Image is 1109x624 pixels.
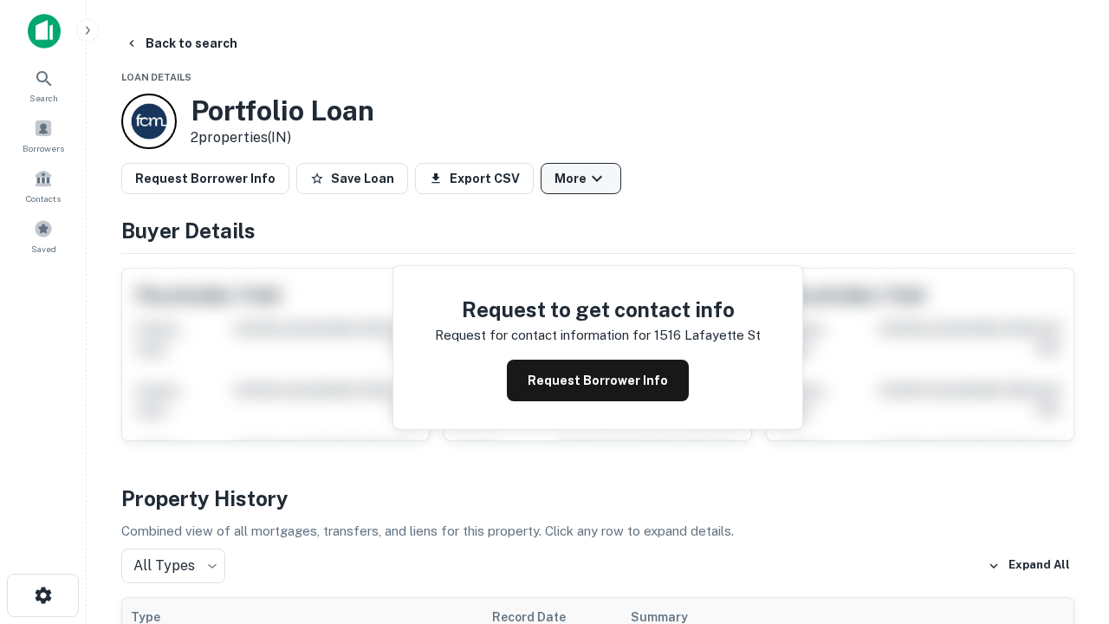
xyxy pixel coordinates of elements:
button: Request Borrower Info [507,360,689,401]
button: Back to search [118,28,244,59]
a: Saved [5,212,81,259]
button: Expand All [983,553,1074,579]
a: Contacts [5,162,81,209]
iframe: Chat Widget [1022,430,1109,513]
h3: Portfolio Loan [191,94,374,127]
span: Saved [31,242,56,256]
p: 2 properties (IN) [191,127,374,148]
a: Search [5,62,81,108]
p: 1516 lafayette st [654,325,761,346]
div: All Types [121,549,225,583]
h4: Buyer Details [121,215,1074,246]
button: Request Borrower Info [121,163,289,194]
button: More [541,163,621,194]
button: Save Loan [296,163,408,194]
span: Borrowers [23,141,64,155]
h4: Request to get contact info [435,294,761,325]
span: Loan Details [121,72,191,82]
p: Combined view of all mortgages, transfers, and liens for this property. Click any row to expand d... [121,521,1074,542]
h4: Property History [121,483,1074,514]
span: Search [29,91,58,105]
span: Contacts [26,192,61,205]
button: Export CSV [415,163,534,194]
p: Request for contact information for [435,325,651,346]
img: capitalize-icon.png [28,14,61,49]
a: Borrowers [5,112,81,159]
